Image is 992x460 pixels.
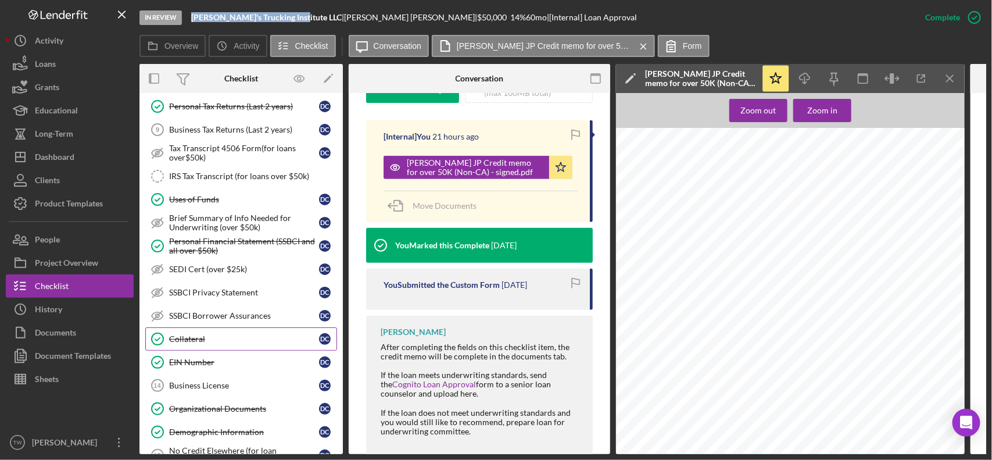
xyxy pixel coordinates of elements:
[797,338,832,344] span: Working Capital
[477,12,507,22] span: $50,000
[765,277,768,282] span: 1
[676,231,767,236] span: [STREET_ADDRESS][PERSON_NAME]
[952,409,980,437] div: Open Intercom Messenger
[145,234,337,258] a: Personal Financial Statement (SSBCI and all over $50k)DC
[776,391,813,396] span: Working capital
[6,228,134,251] button: People
[725,338,728,344] span: $
[35,251,98,277] div: Project Overview
[760,297,773,302] span: 100%
[638,215,669,220] span: BORROWER
[878,332,901,337] span: $38,000.00
[878,338,901,344] span: $25,000.00
[234,41,259,51] label: Activity
[866,382,926,387] span: TERM/AMORTIZATION
[319,403,331,415] div: D C
[6,145,134,169] a: Dashboard
[319,240,331,252] div: D C
[797,344,831,350] span: Closing fees est.
[744,426,750,431] span: est
[830,247,839,252] span: Yes
[29,431,105,457] div: [PERSON_NAME]
[794,423,820,428] span: Other Fees:
[191,12,342,22] b: [PERSON_NAME]'s Trucking Institute LLC
[169,213,319,232] div: Brief Summary of Info Needed for Underwriting (over $50k)
[6,52,134,76] a: Loans
[319,147,331,159] div: D C
[939,247,945,252] span: No
[13,440,23,446] text: TW
[139,35,206,57] button: Overview
[692,277,694,282] span: 1
[35,52,56,79] div: Loans
[319,263,331,275] div: D C
[873,231,882,236] span: MO
[35,192,103,218] div: Product Templates
[721,249,742,255] span: OWNED
[169,237,319,255] div: Personal Financial Statement (SSBCI and all over $50k)
[771,247,778,252] span: No
[853,247,860,252] span: No
[432,132,479,141] time: 2025-09-09 20:16
[674,423,683,428] span: 14%
[395,241,489,250] div: You Marked this Complete
[880,262,890,267] span: 2022
[6,251,134,274] a: Project Overview
[35,298,62,324] div: History
[35,99,78,125] div: Educational
[796,215,837,220] span: CO-BORROWER
[169,381,319,390] div: Business License
[384,156,572,179] button: [PERSON_NAME] JP Credit memo for over 50K (Non-CA) - signed.pdf
[381,327,446,337] div: [PERSON_NAME]
[6,321,134,344] a: Documents
[145,397,337,420] a: Organizational DocumentsDC
[639,249,668,255] span: ETHNICITY
[319,124,331,135] div: D C
[344,13,477,22] div: [PERSON_NAME] [PERSON_NAME] |
[145,165,337,188] a: IRS Tax Transcript (for loans over $50k)
[849,234,866,239] span: STATE
[807,99,837,122] div: Zoom in
[658,149,697,156] span: Business Name
[145,188,337,211] a: Uses of FundsDC
[770,265,779,270] span: MO
[6,431,134,454] button: TW[PERSON_NAME]
[689,247,701,252] span: Black
[641,326,693,331] span: SOURCES OF FUNDS
[35,368,59,394] div: Sheets
[876,247,902,252] span: VETERAN
[725,357,749,362] span: $65,000.00
[145,327,337,351] a: CollateralDC
[319,194,331,205] div: D C
[6,76,134,99] a: Grants
[6,99,134,122] button: Educational
[878,351,880,356] span: $
[139,10,182,25] div: In Review
[145,118,337,141] a: 9Business Tax Returns (Last 2 years)DC
[768,259,780,264] span: Ignite
[169,144,319,162] div: Tax Transcript 4506 Form(for loans over$50k)
[145,374,337,397] a: 14Business LicenseDC
[502,280,527,290] time: 2025-09-08 16:48
[153,382,161,389] tspan: 14
[407,158,543,177] div: [PERSON_NAME] JP Credit memo for over 50K (Non-CA) - signed.pdf
[683,41,702,51] label: Form
[145,281,337,304] a: SSBCI Privacy StatementDC
[779,234,802,239] span: COUNTY
[645,69,755,88] div: [PERSON_NAME] JP Credit memo for over 50K (Non-CA) - signed.pdf
[878,344,898,350] span: $2,000.00
[384,280,500,290] div: You Submitted the Custom Form
[794,280,821,286] span: RETAINED
[295,41,328,51] label: Checklist
[766,376,821,381] span: LOAN INFORMATION
[319,426,331,438] div: D C
[384,191,488,220] button: Move Documents
[782,382,807,387] span: PURPOSE
[374,41,422,51] label: Conversation
[672,382,712,387] span: LOAN AMOUNT
[907,234,915,239] span: ZIP
[547,13,637,22] div: | [Internal] Loan Approval
[6,298,134,321] button: History
[932,423,946,428] span: $1,550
